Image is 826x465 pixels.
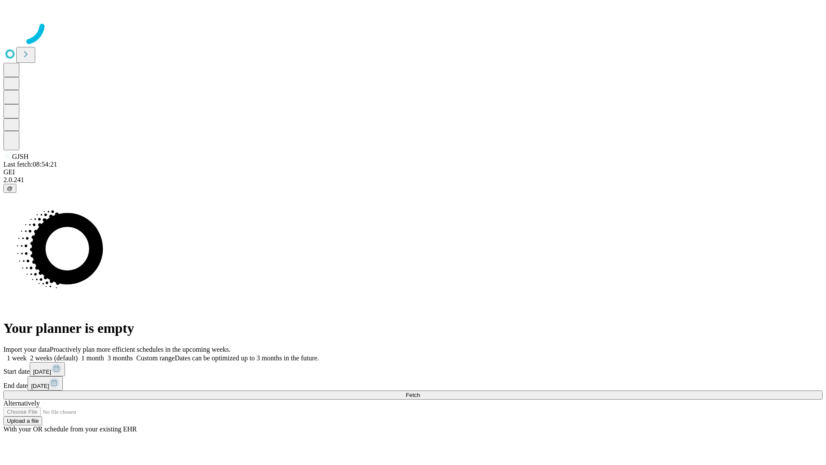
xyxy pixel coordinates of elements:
[108,354,133,362] span: 3 months
[31,383,49,389] span: [DATE]
[7,354,27,362] span: 1 week
[3,320,823,336] h1: Your planner is empty
[3,416,42,425] button: Upload a file
[136,354,175,362] span: Custom range
[81,354,104,362] span: 1 month
[3,400,40,407] span: Alternatively
[33,369,51,375] span: [DATE]
[175,354,319,362] span: Dates can be optimized up to 3 months in the future.
[28,376,63,391] button: [DATE]
[7,185,13,192] span: @
[3,184,16,193] button: @
[50,346,231,353] span: Proactively plan more efficient schedules in the upcoming weeks.
[3,161,57,168] span: Last fetch: 08:54:21
[406,392,420,398] span: Fetch
[3,346,50,353] span: Import your data
[30,354,78,362] span: 2 weeks (default)
[3,362,823,376] div: Start date
[3,391,823,400] button: Fetch
[3,376,823,391] div: End date
[30,362,65,376] button: [DATE]
[12,153,28,160] span: GJSH
[3,425,137,433] span: With your OR schedule from your existing EHR
[3,168,823,176] div: GEI
[3,176,823,184] div: 2.0.241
